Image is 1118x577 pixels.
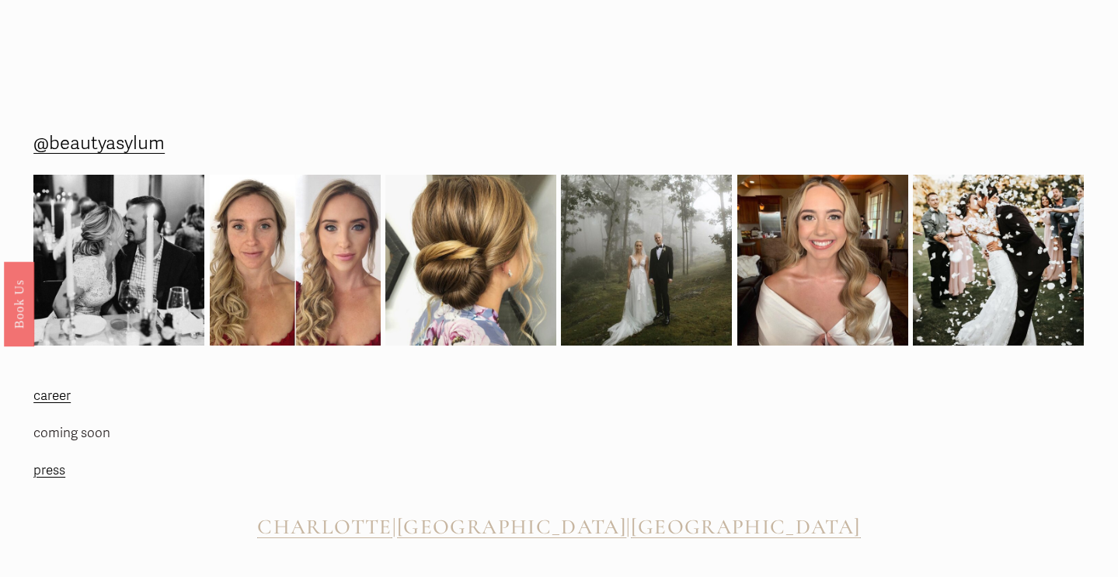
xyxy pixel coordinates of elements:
[33,127,165,160] a: @beautyasylum
[397,515,626,540] a: [GEOGRAPHIC_DATA]
[33,422,290,446] p: coming soon
[4,261,34,346] a: Book Us
[561,175,732,346] img: Picture perfect 💫 @beautyasylum_charlotte @apryl_naylor_makeup #beautyasylum_apryl @uptownfunkyou...
[392,514,397,540] span: |
[913,153,1084,367] img: 2020 didn&rsquo;t stop this wedding celebration! 🎊😍🎉 @beautyasylum_atlanta #beautyasylum @bridal_...
[631,515,860,540] a: [GEOGRAPHIC_DATA]
[33,459,65,483] a: press
[33,384,71,408] a: career
[385,158,556,362] img: So much pretty from this weekend! Here&rsquo;s one from @beautyasylum_charlotte #beautyasylum @up...
[257,515,392,540] a: CHARLOTTE
[626,514,631,540] span: |
[257,514,392,540] span: CHARLOTTE
[33,175,204,346] img: Rehearsal dinner vibes from Raleigh, NC. We added a subtle braid at the top before we created her...
[397,514,626,540] span: [GEOGRAPHIC_DATA]
[737,175,908,346] img: Going into the wedding weekend with some bridal inspo for ya! 💫 @beautyasylum_charlotte #beautyas...
[210,175,381,346] img: It&rsquo;s been a while since we&rsquo;ve shared a before and after! Subtle makeup &amp; romantic...
[631,514,860,540] span: [GEOGRAPHIC_DATA]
